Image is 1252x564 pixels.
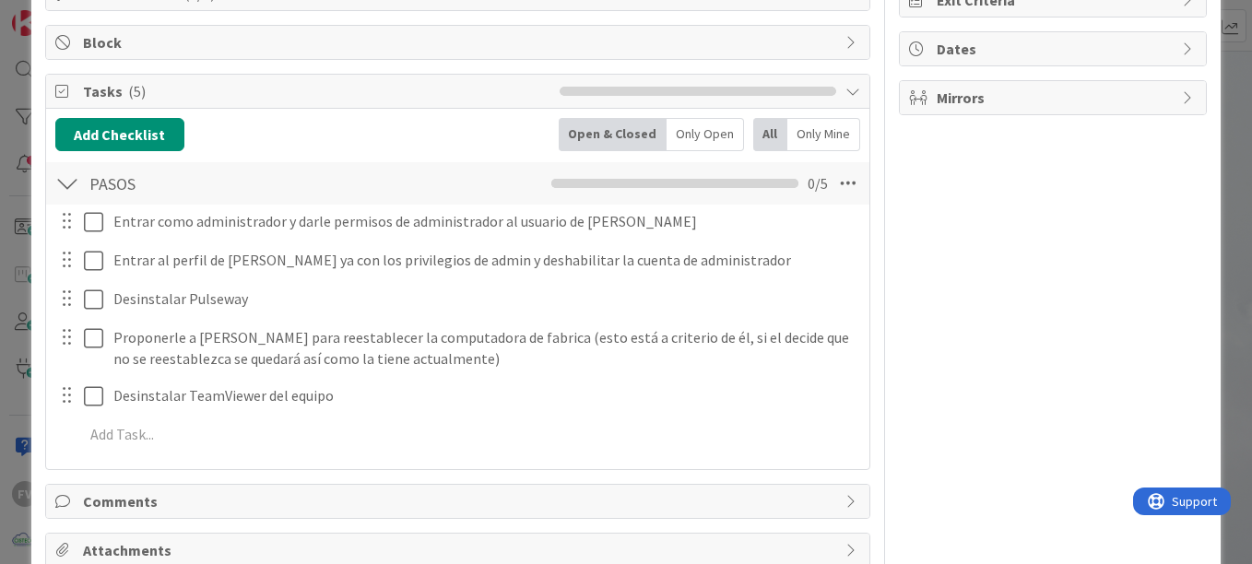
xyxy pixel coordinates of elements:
[113,327,856,369] p: Proponerle a [PERSON_NAME] para reestablecer la computadora de fabrica (esto está a criterio de é...
[559,118,667,151] div: Open & Closed
[83,31,836,53] span: Block
[39,3,84,25] span: Support
[113,288,856,310] p: Desinstalar Pulseway
[83,167,424,200] input: Add Checklist...
[128,82,146,100] span: ( 5 )
[667,118,744,151] div: Only Open
[113,211,856,232] p: Entrar como administrador y darle permisos de administrador al usuario de [PERSON_NAME]
[83,80,550,102] span: Tasks
[787,118,860,151] div: Only Mine
[808,172,828,194] span: 0 / 5
[83,490,836,512] span: Comments
[113,250,856,271] p: Entrar al perfil de [PERSON_NAME] ya con los privilegios de admin y deshabilitar la cuenta de adm...
[55,118,184,151] button: Add Checklist
[937,87,1173,109] span: Mirrors
[83,539,836,561] span: Attachments
[753,118,787,151] div: All
[937,38,1173,60] span: Dates
[113,385,856,406] p: Desinstalar TeamViewer del equipo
